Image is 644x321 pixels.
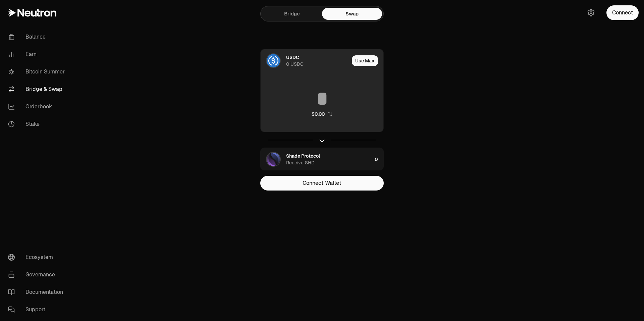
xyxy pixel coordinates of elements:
[261,148,383,171] button: SHD LogoShade ProtocolReceive SHD0
[286,159,315,166] div: Receive SHD
[3,266,72,283] a: Governance
[3,283,72,301] a: Documentation
[606,5,639,20] button: Connect
[286,153,320,159] div: Shade Protocol
[3,301,72,318] a: Support
[3,98,72,115] a: Orderbook
[260,176,384,191] button: Connect Wallet
[3,249,72,266] a: Ecosystem
[312,111,325,117] div: $0.00
[286,61,304,67] div: 0 USDC
[375,148,383,171] div: 0
[3,81,72,98] a: Bridge & Swap
[3,46,72,63] a: Earn
[322,8,382,20] a: Swap
[3,115,72,133] a: Stake
[261,148,372,171] div: SHD LogoShade ProtocolReceive SHD
[262,8,322,20] a: Bridge
[261,49,349,72] div: USDC LogoUSDC0 USDC
[267,54,280,67] img: USDC Logo
[3,28,72,46] a: Balance
[267,153,280,166] img: SHD Logo
[352,55,378,66] button: Use Max
[312,111,333,117] button: $0.00
[286,54,299,61] div: USDC
[3,63,72,81] a: Bitcoin Summer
